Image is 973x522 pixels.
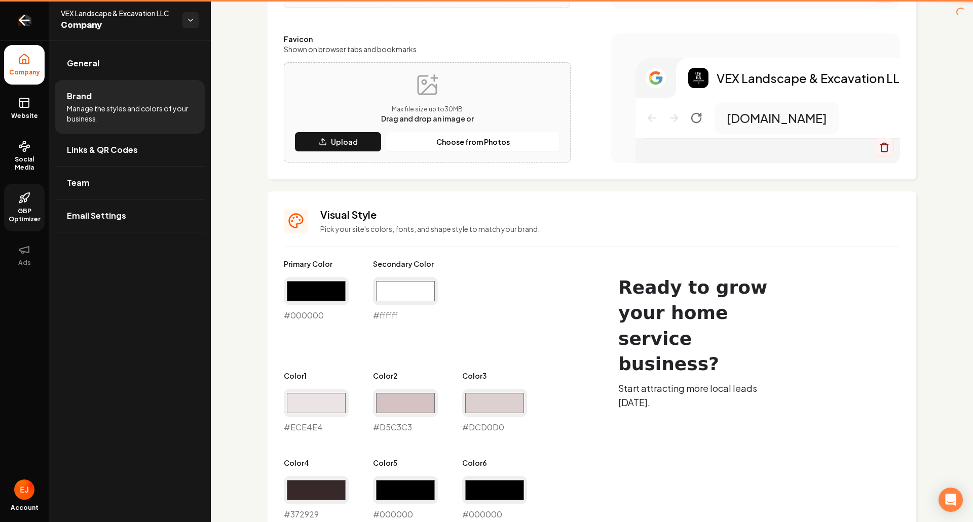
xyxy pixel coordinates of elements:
span: Brand [67,90,92,102]
span: Drag and drop an image or [381,114,474,123]
button: Choose from Photos [386,132,560,152]
span: Manage the styles and colors of your business. [67,103,193,124]
button: Open user button [14,479,34,500]
div: #000000 [284,277,349,322]
button: Ads [4,235,45,275]
div: Open Intercom Messenger [939,488,963,512]
span: Account [11,504,39,512]
p: Upload [331,137,358,147]
span: Company [5,68,44,76]
a: Team [55,167,205,199]
span: Team [67,177,90,189]
div: #000000 [462,476,527,520]
span: Website [7,112,42,120]
div: #D5C3C3 [373,389,438,433]
p: Max file size up to 30 MB [381,105,474,113]
div: #ECE4E4 [284,389,349,433]
p: Pick your site's colors, fonts, and shape style to match your brand. [320,224,900,234]
img: Eduard Joers [14,479,34,500]
div: #ffffff [373,277,438,322]
button: Upload [294,132,382,152]
label: Shown on browser tabs and bookmarks. [284,44,571,54]
span: Links & QR Codes [67,144,138,156]
span: GBP Optimizer [4,207,45,223]
a: General [55,47,205,79]
span: General [67,57,99,69]
label: Primary Color [284,259,349,269]
span: Company [61,18,174,32]
label: Color 3 [462,371,527,381]
label: Color 4 [284,458,349,468]
div: #372929 [284,476,349,520]
img: Logo [688,68,708,88]
label: Color 2 [373,371,438,381]
span: VEX Landscape & Excavation LLC [61,8,174,18]
a: Social Media [4,132,45,180]
p: [DOMAIN_NAME] [727,110,827,126]
span: Social Media [4,155,45,172]
p: VEX Landscape & Excavation LLC [717,70,909,86]
label: Secondary Color [373,259,438,269]
label: Color 1 [284,371,349,381]
a: Email Settings [55,199,205,232]
div: #000000 [373,476,438,520]
h3: Visual Style [320,208,900,222]
span: Ads [14,259,35,267]
span: Email Settings [67,210,126,222]
a: Website [4,89,45,128]
label: Color 5 [373,458,438,468]
a: Links & QR Codes [55,134,205,166]
div: #DCD0D0 [462,389,527,433]
label: Favicon [284,34,571,44]
a: GBP Optimizer [4,184,45,231]
label: Color 6 [462,458,527,468]
p: Choose from Photos [436,137,510,147]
